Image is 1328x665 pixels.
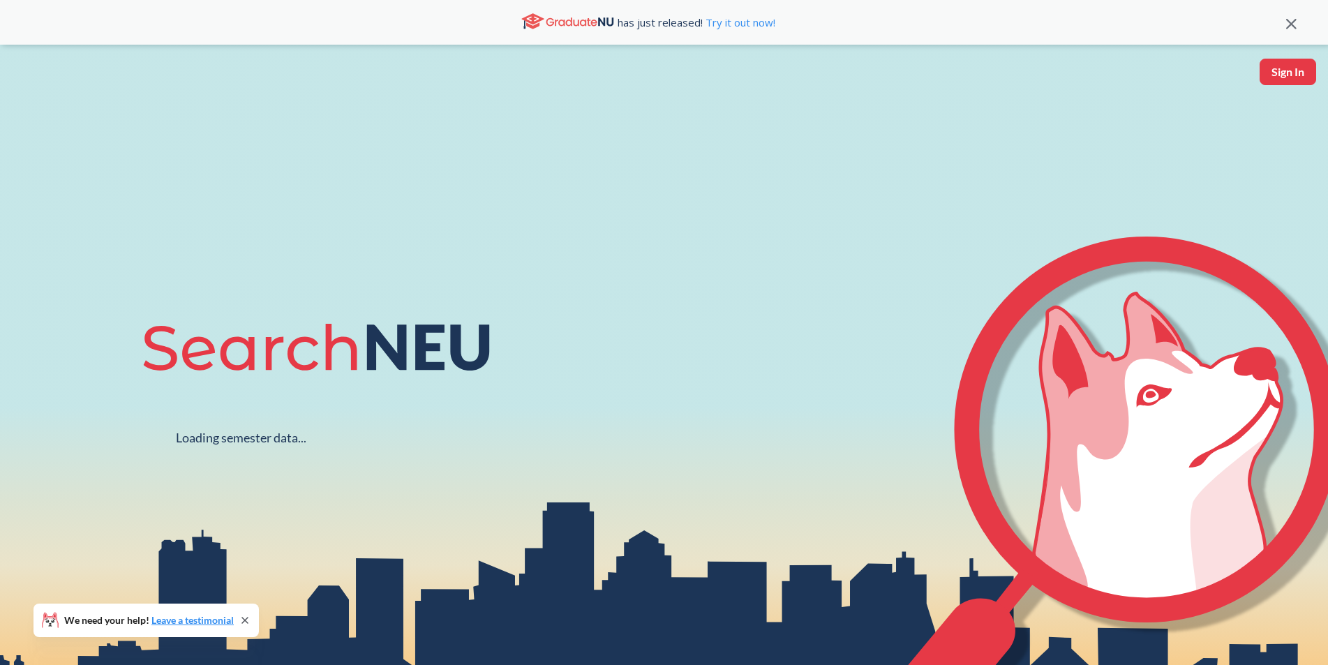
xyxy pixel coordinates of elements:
[1260,59,1316,85] button: Sign In
[151,614,234,626] a: Leave a testimonial
[176,430,306,446] div: Loading semester data...
[703,15,775,29] a: Try it out now!
[14,59,47,105] a: sandbox logo
[64,615,234,625] span: We need your help!
[618,15,775,30] span: has just released!
[14,59,47,101] img: sandbox logo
